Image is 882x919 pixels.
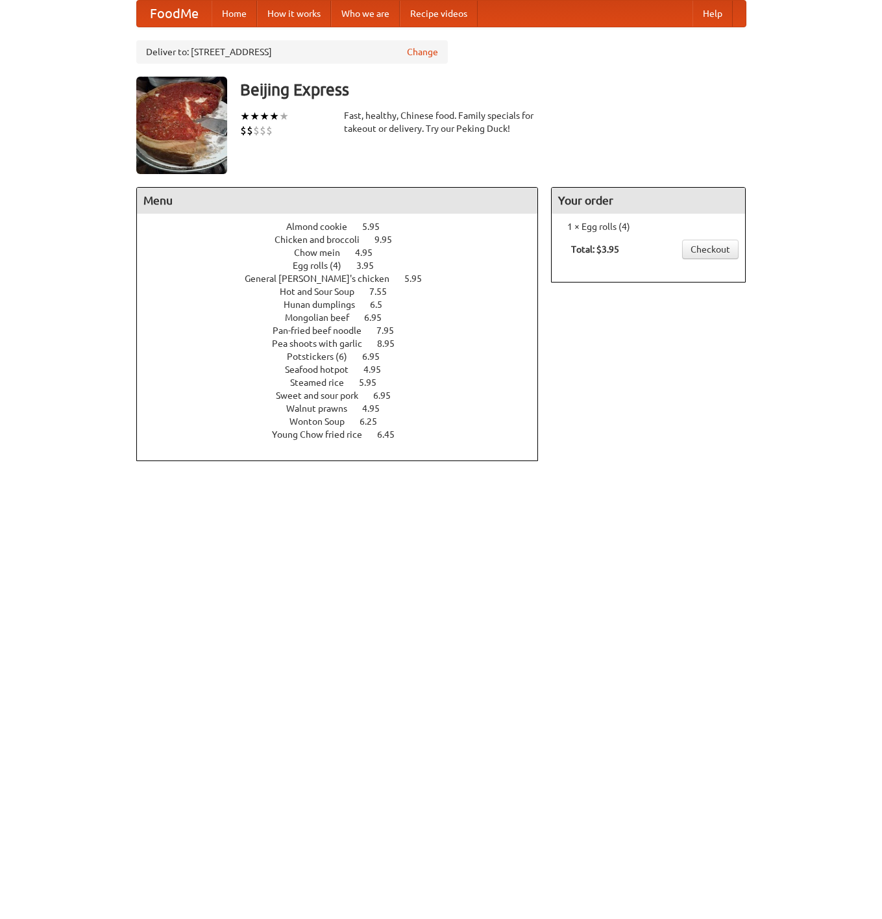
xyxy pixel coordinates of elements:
[373,390,404,401] span: 6.95
[273,325,374,336] span: Pan-fried beef noodle
[571,244,619,255] b: Total: $3.95
[247,123,253,138] li: $
[272,429,375,440] span: Young Chow fried rice
[285,312,406,323] a: Mongolian beef 6.95
[407,45,438,58] a: Change
[137,188,538,214] h4: Menu
[374,234,405,245] span: 9.95
[245,273,402,284] span: General [PERSON_NAME]'s chicken
[290,377,357,388] span: Steamed rice
[286,403,360,414] span: Walnut prawns
[364,312,395,323] span: 6.95
[280,286,367,297] span: Hot and Sour Soup
[376,325,407,336] span: 7.95
[404,273,435,284] span: 5.95
[245,273,446,284] a: General [PERSON_NAME]'s chicken 5.95
[137,1,212,27] a: FoodMe
[355,247,386,258] span: 4.95
[558,220,739,233] li: 1 × Egg rolls (4)
[289,416,358,427] span: Wonton Soup
[250,109,260,123] li: ★
[273,325,418,336] a: Pan-fried beef noodle 7.95
[552,188,745,214] h4: Your order
[362,403,393,414] span: 4.95
[331,1,400,27] a: Who we are
[362,351,393,362] span: 6.95
[240,77,746,103] h3: Beijing Express
[286,221,360,232] span: Almond cookie
[279,109,289,123] li: ★
[266,123,273,138] li: $
[286,403,404,414] a: Walnut prawns 4.95
[285,364,361,375] span: Seafood hotpot
[269,109,279,123] li: ★
[284,299,406,310] a: Hunan dumplings 6.5
[275,234,373,245] span: Chicken and broccoli
[285,364,405,375] a: Seafood hotpot 4.95
[260,123,266,138] li: $
[287,351,404,362] a: Potstickers (6) 6.95
[363,364,394,375] span: 4.95
[344,109,539,135] div: Fast, healthy, Chinese food. Family specials for takeout or delivery. Try our Peking Duck!
[289,416,401,427] a: Wonton Soup 6.25
[294,247,353,258] span: Chow mein
[272,338,375,349] span: Pea shoots with garlic
[285,312,362,323] span: Mongolian beef
[370,299,395,310] span: 6.5
[284,299,368,310] span: Hunan dumplings
[692,1,733,27] a: Help
[377,338,408,349] span: 8.95
[240,109,250,123] li: ★
[369,286,400,297] span: 7.55
[286,221,404,232] a: Almond cookie 5.95
[290,377,400,388] a: Steamed rice 5.95
[260,109,269,123] li: ★
[212,1,257,27] a: Home
[257,1,331,27] a: How it works
[240,123,247,138] li: $
[293,260,398,271] a: Egg rolls (4) 3.95
[360,416,390,427] span: 6.25
[293,260,354,271] span: Egg rolls (4)
[356,260,387,271] span: 3.95
[287,351,360,362] span: Potstickers (6)
[253,123,260,138] li: $
[276,390,415,401] a: Sweet and sour pork 6.95
[276,390,371,401] span: Sweet and sour pork
[682,240,739,259] a: Checkout
[136,77,227,174] img: angular.jpg
[377,429,408,440] span: 6.45
[275,234,416,245] a: Chicken and broccoli 9.95
[280,286,411,297] a: Hot and Sour Soup 7.55
[294,247,397,258] a: Chow mein 4.95
[400,1,478,27] a: Recipe videos
[359,377,389,388] span: 5.95
[272,429,419,440] a: Young Chow fried rice 6.45
[272,338,419,349] a: Pea shoots with garlic 8.95
[136,40,448,64] div: Deliver to: [STREET_ADDRESS]
[362,221,393,232] span: 5.95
